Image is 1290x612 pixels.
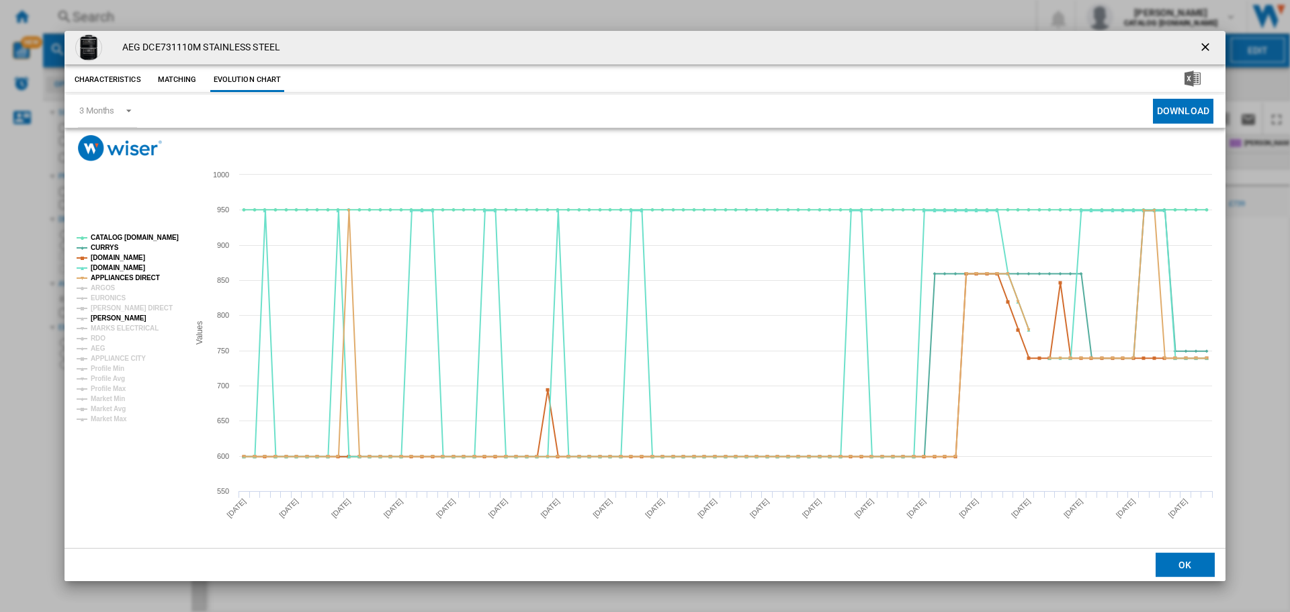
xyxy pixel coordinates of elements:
[435,497,457,519] tspan: [DATE]
[853,497,875,519] tspan: [DATE]
[225,497,247,519] tspan: [DATE]
[64,31,1225,582] md-dialog: Product popup
[1163,68,1222,92] button: Download in Excel
[91,284,116,292] tspan: ARGOS
[1010,497,1032,519] tspan: [DATE]
[217,417,229,425] tspan: 650
[213,171,229,179] tspan: 1000
[91,304,173,312] tspan: [PERSON_NAME] DIRECT
[1193,34,1220,61] button: getI18NText('BUTTONS.CLOSE_DIALOG')
[78,135,162,161] img: logo_wiser_300x94.png
[91,274,160,281] tspan: APPLIANCES DIRECT
[217,347,229,355] tspan: 750
[217,311,229,319] tspan: 800
[1115,497,1137,519] tspan: [DATE]
[1167,497,1189,519] tspan: [DATE]
[217,206,229,214] tspan: 950
[91,244,119,251] tspan: CURRYS
[1199,40,1215,56] ng-md-icon: getI18NText('BUTTONS.CLOSE_DIALOG')
[539,497,561,519] tspan: [DATE]
[217,241,229,249] tspan: 900
[91,254,145,261] tspan: [DOMAIN_NAME]
[217,382,229,390] tspan: 700
[148,68,207,92] button: Matching
[91,355,146,362] tspan: APPLIANCE CITY
[91,234,179,241] tspan: CATALOG [DOMAIN_NAME]
[382,497,404,519] tspan: [DATE]
[1156,553,1215,577] button: OK
[1153,99,1213,124] button: Download
[91,385,126,392] tspan: Profile Max
[79,105,114,116] div: 3 Months
[330,497,352,519] tspan: [DATE]
[217,487,229,495] tspan: 550
[91,375,125,382] tspan: Profile Avg
[277,497,300,519] tspan: [DATE]
[91,314,146,322] tspan: [PERSON_NAME]
[91,345,105,352] tspan: AEG
[91,335,105,342] tspan: RDO
[957,497,980,519] tspan: [DATE]
[210,68,285,92] button: Evolution chart
[217,452,229,460] tspan: 600
[217,276,229,284] tspan: 850
[91,395,125,402] tspan: Market Min
[91,324,159,332] tspan: MARKS ELECTRICAL
[1185,71,1201,87] img: excel-24x24.png
[75,34,102,61] img: aeg_dce731110m_186230_34-0100-0296.png
[91,264,145,271] tspan: [DOMAIN_NAME]
[801,497,823,519] tspan: [DATE]
[91,365,124,372] tspan: Profile Min
[591,497,613,519] tspan: [DATE]
[91,294,126,302] tspan: EURONICS
[696,497,718,519] tspan: [DATE]
[644,497,666,519] tspan: [DATE]
[486,497,509,519] tspan: [DATE]
[91,415,127,423] tspan: Market Max
[91,405,126,412] tspan: Market Avg
[71,68,144,92] button: Characteristics
[905,497,927,519] tspan: [DATE]
[1062,497,1084,519] tspan: [DATE]
[748,497,771,519] tspan: [DATE]
[195,321,204,345] tspan: Values
[116,41,280,54] h4: AEG DCE731110M STAINLESS STEEL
